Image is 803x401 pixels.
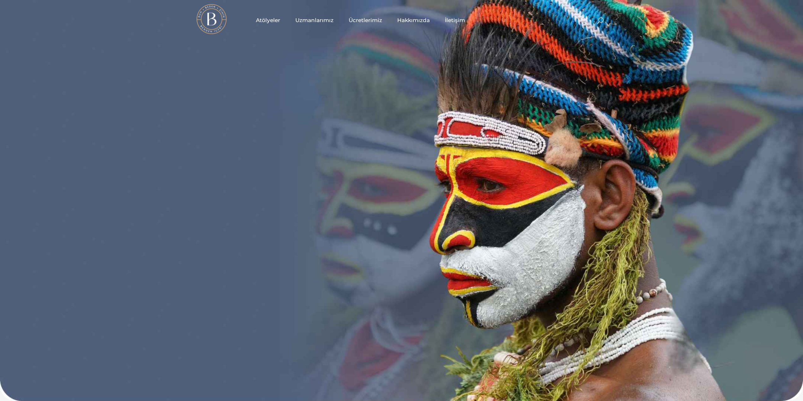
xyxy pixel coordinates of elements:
[197,4,227,34] img: light logo
[349,17,382,24] span: Ücretlerimiz
[256,17,280,24] span: Atölyeler
[288,4,341,36] a: Uzmanlarımız
[295,17,334,24] span: Uzmanlarımız
[390,4,437,36] a: Hakkımızda
[437,4,473,36] a: İletişim
[341,4,390,36] a: Ücretlerimiz
[445,17,465,24] span: İletişim
[248,4,288,36] a: Atölyeler
[397,17,430,24] span: Hakkımızda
